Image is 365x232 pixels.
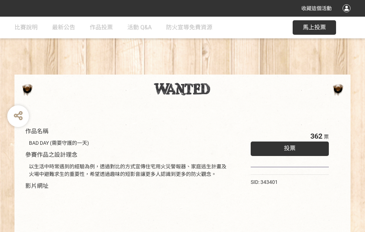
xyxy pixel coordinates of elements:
span: 防火宣導免費資源 [166,24,212,31]
span: 作品名稱 [25,128,48,135]
span: 作品投票 [90,24,113,31]
span: 362 [310,132,322,140]
div: BAD DAY (需要守護的一天) [29,139,229,147]
button: 馬上投票 [293,20,336,35]
a: 防火宣導免費資源 [166,17,212,38]
span: SID: 343401 [251,179,278,185]
span: 票 [324,134,329,140]
span: 收藏這個活動 [301,5,332,11]
span: 投票 [284,145,296,152]
div: 以生活中時常遇到的經驗為例，透過對比的方式宣傳住宅用火災警報器、家庭逃生計畫及火場中避難求生的重要性，希望透過趣味的短影音讓更多人認識到更多的防火觀念。 [29,163,229,178]
span: 比賽說明 [14,24,38,31]
a: 作品投票 [90,17,113,38]
span: 活動 Q&A [127,24,152,31]
span: 參賽作品之設計理念 [25,151,77,158]
a: 活動 Q&A [127,17,152,38]
span: 影片網址 [25,182,48,189]
span: 最新公告 [52,24,75,31]
a: 最新公告 [52,17,75,38]
a: 比賽說明 [14,17,38,38]
span: 馬上投票 [303,24,326,31]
